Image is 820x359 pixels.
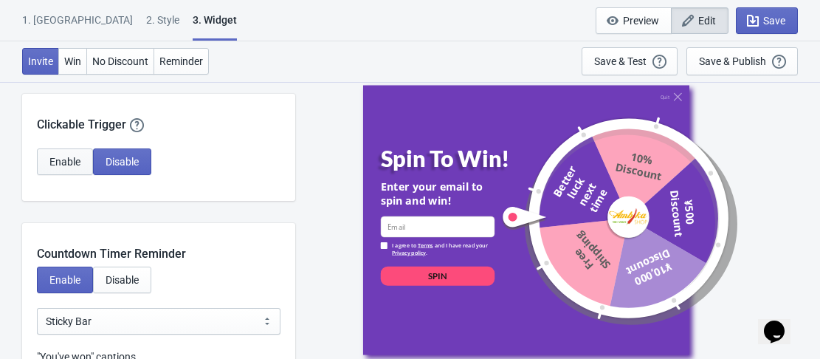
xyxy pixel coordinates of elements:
[146,13,179,38] div: 2 . Style
[159,55,203,67] span: Reminder
[58,48,87,75] button: Win
[106,156,139,168] span: Disable
[380,179,494,208] div: Enter your email to spin and win!
[594,55,647,67] div: Save & Test
[736,7,798,34] button: Save
[380,145,517,171] div: Spin To Win!
[417,242,433,249] a: Terms
[660,94,669,100] div: Quit
[154,48,209,75] button: Reminder
[671,7,728,34] button: Edit
[37,267,93,293] button: Enable
[64,55,81,67] span: Win
[582,47,678,75] button: Save & Test
[428,270,447,281] div: SPIN
[623,15,659,27] span: Preview
[22,94,295,134] div: Clickable Trigger
[22,48,59,75] button: Invite
[392,242,495,256] div: I agree to and I have read your .
[49,274,80,286] span: Enable
[699,55,766,67] div: Save & Publish
[28,55,53,67] span: Invite
[193,13,237,41] div: 3. Widget
[596,7,672,34] button: Preview
[763,15,785,27] span: Save
[93,148,151,175] button: Disable
[22,13,133,38] div: 1. [GEOGRAPHIC_DATA]
[93,267,151,293] button: Disable
[106,274,139,286] span: Disable
[380,216,494,237] input: Email
[49,156,80,168] span: Enable
[392,248,426,256] a: Privacy policy
[686,47,798,75] button: Save & Publish
[22,223,295,263] div: Countdown Timer Reminder
[758,300,805,344] iframe: chat widget
[698,15,716,27] span: Edit
[37,148,93,175] button: Enable
[92,55,148,67] span: No Discount
[86,48,154,75] button: No Discount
